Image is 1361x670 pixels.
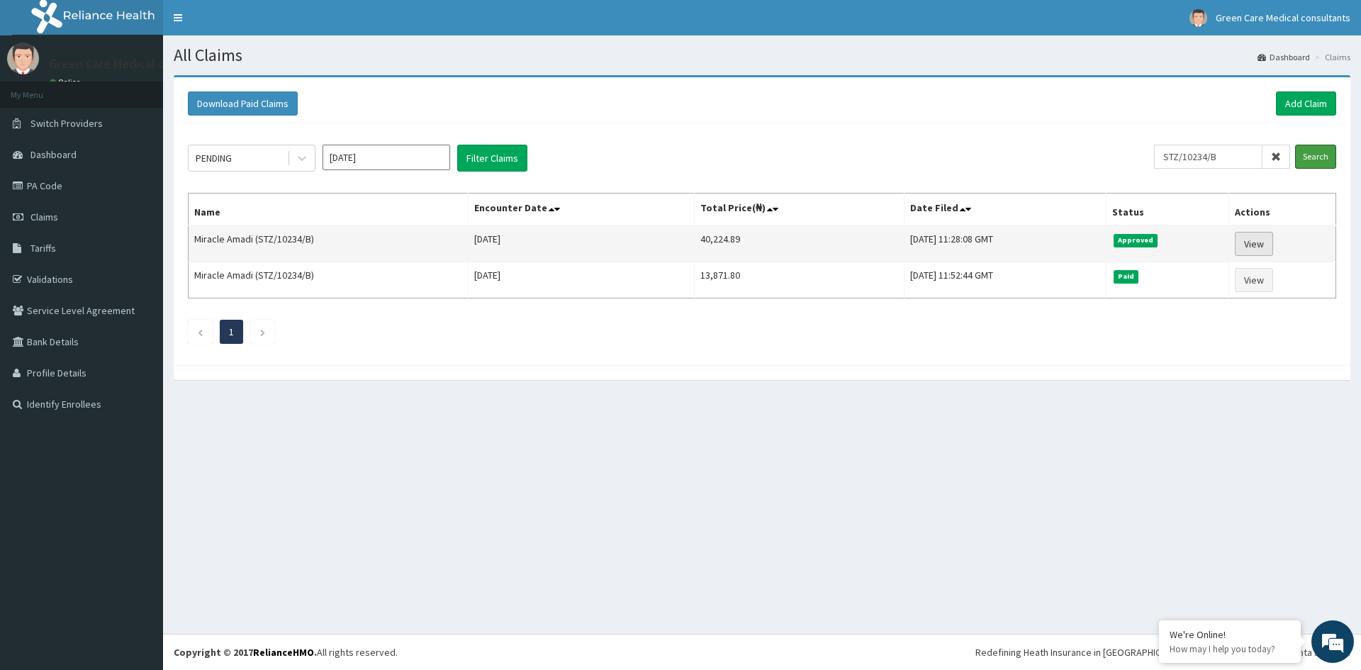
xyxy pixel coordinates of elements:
td: Miracle Amadi (STZ/10234/B) [189,225,469,262]
td: [DATE] 11:28:08 GMT [904,225,1106,262]
div: PENDING [196,151,232,165]
td: Miracle Amadi (STZ/10234/B) [189,262,469,298]
p: How may I help you today? [1170,643,1290,655]
div: Chat with us now [74,79,238,98]
span: Green Care Medical consultants [1216,11,1350,24]
td: [DATE] [469,262,695,298]
span: Claims [30,211,58,223]
div: Minimize live chat window [233,7,267,41]
th: Actions [1229,194,1336,226]
li: Claims [1311,51,1350,63]
span: Switch Providers [30,117,103,130]
p: Green Care Medical consultants [50,57,225,70]
th: Total Price(₦) [695,194,904,226]
a: View [1235,268,1273,292]
td: [DATE] 11:52:44 GMT [904,262,1106,298]
div: Redefining Heath Insurance in [GEOGRAPHIC_DATA] using Telemedicine and Data Science! [975,645,1350,659]
th: Name [189,194,469,226]
textarea: Type your message and hit 'Enter' [7,387,270,437]
a: Next page [259,325,266,338]
img: d_794563401_company_1708531726252_794563401 [26,71,57,106]
a: View [1235,232,1273,256]
td: [DATE] [469,225,695,262]
img: User Image [7,43,39,74]
span: Approved [1114,234,1158,247]
span: We're online! [82,179,196,322]
a: Dashboard [1258,51,1310,63]
input: Search [1295,145,1336,169]
td: 40,224.89 [695,225,904,262]
span: Paid [1114,270,1139,283]
span: Dashboard [30,148,77,161]
a: RelianceHMO [253,646,314,659]
a: Add Claim [1276,91,1336,116]
a: Online [50,77,84,87]
a: Page 1 is your current page [229,325,234,338]
input: Search by HMO ID [1154,145,1262,169]
footer: All rights reserved. [163,634,1361,670]
strong: Copyright © 2017 . [174,646,317,659]
h1: All Claims [174,46,1350,65]
td: 13,871.80 [695,262,904,298]
button: Filter Claims [457,145,527,172]
th: Status [1106,194,1228,226]
img: User Image [1189,9,1207,27]
a: Previous page [197,325,203,338]
button: Download Paid Claims [188,91,298,116]
div: We're Online! [1170,628,1290,641]
th: Encounter Date [469,194,695,226]
input: Select Month and Year [323,145,450,170]
th: Date Filed [904,194,1106,226]
span: Tariffs [30,242,56,255]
